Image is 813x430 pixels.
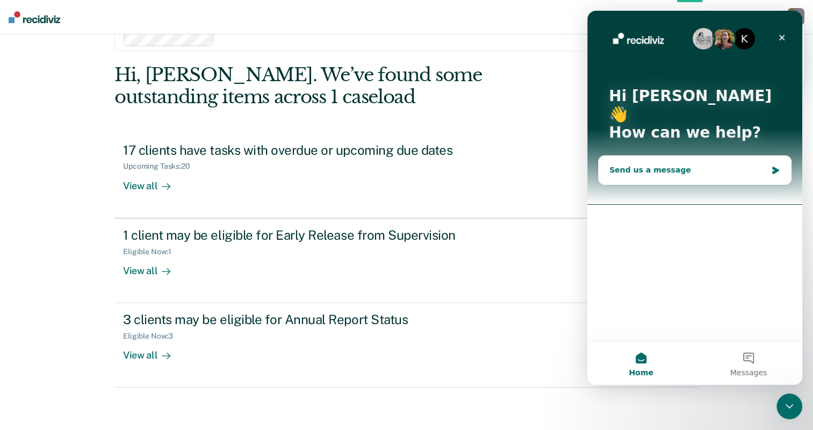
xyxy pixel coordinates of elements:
div: S Z [787,8,804,25]
div: Upcoming Tasks : 20 [123,162,199,171]
iframe: Intercom live chat [776,393,802,419]
div: 1 client may be eligible for Early Release from Supervision [123,227,500,243]
div: 3 clients may be eligible for Annual Report Status [123,312,500,327]
div: Eligible Now : 1 [123,247,180,256]
div: View all [123,256,183,277]
div: View all [123,341,183,362]
div: Hi, [PERSON_NAME]. We’ve found some outstanding items across 1 caseload [114,64,581,108]
div: View all [123,171,183,192]
a: 3 clients may be eligible for Annual Report StatusEligible Now:3View all [114,303,699,388]
div: 17 clients have tasks with overdue or upcoming due dates [123,142,500,158]
a: 1 client may be eligible for Early Release from SupervisionEligible Now:1View all [114,218,699,303]
img: Recidiviz [9,11,60,23]
div: Eligible Now : 3 [123,332,182,341]
a: 17 clients have tasks with overdue or upcoming due datesUpcoming Tasks:20View all [114,134,699,218]
iframe: Intercom live chat [587,11,802,385]
button: SZ [787,8,804,25]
